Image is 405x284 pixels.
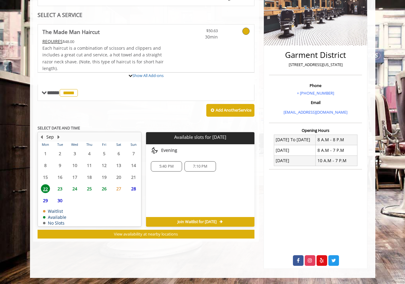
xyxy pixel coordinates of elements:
td: Select day27 [111,183,126,195]
td: Select day22 [38,183,53,195]
span: Evening [161,148,177,153]
td: Select day24 [67,183,82,195]
div: $48.00 [42,38,164,45]
a: + [PHONE_NUMBER] [297,90,334,96]
span: Join Waitlist for [DATE] [178,219,217,224]
td: Select day30 [53,195,67,206]
button: Previous Month [39,134,44,140]
td: 8 A.M - 8 P.M [316,135,357,145]
b: Add Another Service [216,107,251,113]
span: 29 [41,196,50,205]
th: Fri [97,142,111,148]
h3: Email [271,100,360,105]
td: [DATE] [274,155,316,166]
th: Mon [38,142,53,148]
b: The Made Man Haircut [42,28,100,36]
span: View availability at nearby locations [114,231,178,237]
span: 22 [41,184,50,193]
button: Sep [46,134,54,140]
h2: Garment District [271,51,360,59]
td: [DATE] [274,145,316,155]
td: Waitlist [43,209,66,213]
h3: Opening Hours [269,128,362,132]
th: Sat [111,142,126,148]
span: 23 [55,184,65,193]
a: $50.63 [182,25,218,41]
p: Available slots for [DATE] [148,135,252,140]
div: SELECT A SERVICE [38,12,255,18]
span: 27 [114,184,123,193]
span: 30min [182,34,218,40]
td: 10 A.M - 7 P.M [316,155,357,166]
span: 25 [85,184,94,193]
span: 24 [70,184,79,193]
th: Wed [67,142,82,148]
th: Sun [126,142,141,148]
img: evening slots [151,147,158,154]
td: No Slots [43,221,66,225]
button: View availability at nearby locations [38,230,255,239]
div: 5:40 PM [151,161,182,172]
td: [DATE] To [DATE] [274,135,316,145]
span: 30 [55,196,65,205]
a: Show All Add-ons [132,73,164,78]
div: The Made Man Haircut Add-onS [38,72,255,73]
b: SELECT DATE AND TIME [38,125,80,131]
td: Select day23 [53,183,67,195]
button: Next Month [56,134,61,140]
td: Select day28 [126,183,141,195]
a: [EMAIL_ADDRESS][DOMAIN_NAME] [284,109,347,115]
p: [STREET_ADDRESS][US_STATE] [271,62,360,68]
td: Select day26 [97,183,111,195]
td: Available [43,215,66,219]
th: Tue [53,142,67,148]
span: 7:10 PM [193,164,207,169]
td: Select day25 [82,183,97,195]
span: 28 [129,184,138,193]
h3: Phone [271,83,360,88]
span: Each haircut is a combination of scissors and clippers and includes a great cut and service, a ho... [42,45,164,71]
td: Select day29 [38,195,53,206]
span: 26 [100,184,109,193]
th: Thu [82,142,97,148]
span: 5:40 PM [159,164,174,169]
span: This service needs some Advance to be paid before we block your appointment [42,38,63,44]
td: 8 A.M - 7 P.M [316,145,357,155]
div: 7:10 PM [184,161,216,172]
button: Add AnotherService [206,104,254,117]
